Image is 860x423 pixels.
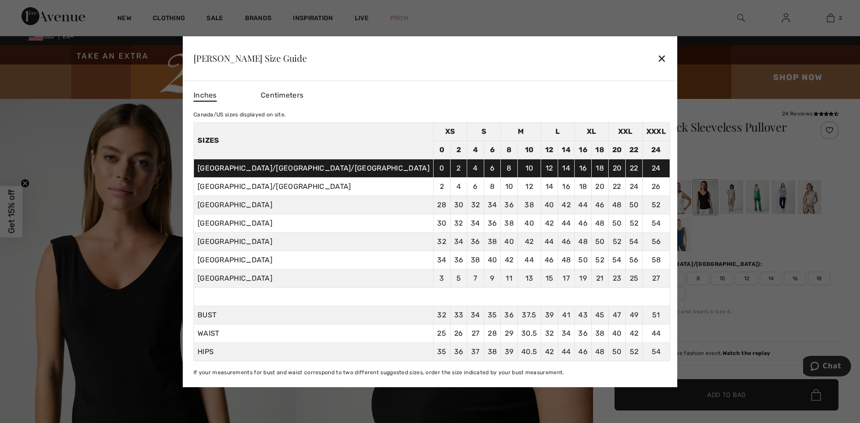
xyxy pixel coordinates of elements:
td: [GEOGRAPHIC_DATA] [193,251,433,269]
span: 50 [612,347,622,356]
td: 46 [541,251,558,269]
span: 35 [437,347,447,356]
span: 37 [471,347,480,356]
td: 7 [467,269,484,287]
td: 40 [541,196,558,214]
td: 4 [467,159,484,177]
span: 46 [578,347,588,356]
td: 20 [591,177,608,196]
td: 36 [450,251,467,269]
span: 42 [545,347,554,356]
td: 8 [501,159,518,177]
td: 50 [626,196,643,214]
span: 37.5 [522,311,536,319]
span: 34 [471,311,480,319]
span: 40 [612,329,622,338]
span: 41 [562,311,570,319]
span: 43 [578,311,588,319]
td: 14 [558,159,575,177]
td: 38 [484,232,501,251]
td: 34 [433,251,450,269]
td: 38 [501,214,518,232]
td: 28 [433,196,450,214]
td: 54 [608,251,626,269]
span: 33 [454,311,464,319]
td: 54 [642,214,670,232]
span: 39 [545,311,554,319]
td: [GEOGRAPHIC_DATA]/[GEOGRAPHIC_DATA] [193,177,433,196]
td: 38 [467,251,484,269]
td: 8 [501,141,518,159]
td: 46 [575,214,592,232]
td: XL [575,122,608,141]
span: Chat [20,6,38,14]
td: 38 [517,196,541,214]
td: 20 [608,159,626,177]
td: 18 [591,159,608,177]
span: 54 [652,347,661,356]
td: 40 [484,251,501,269]
span: 29 [505,329,513,338]
td: BUST [193,306,433,324]
span: 48 [595,347,605,356]
td: WAIST [193,324,433,342]
td: 18 [575,177,592,196]
td: 50 [608,214,626,232]
td: 52 [608,232,626,251]
td: 44 [575,196,592,214]
td: 24 [626,177,643,196]
td: 19 [575,269,592,287]
th: Sizes [193,122,433,159]
td: 42 [517,232,541,251]
td: L [541,122,575,141]
span: 47 [613,311,621,319]
td: XXXL [642,122,670,141]
td: 50 [575,251,592,269]
span: 35 [488,311,497,319]
td: 16 [575,141,592,159]
td: 52 [626,214,643,232]
td: 58 [642,251,670,269]
td: 5 [450,269,467,287]
td: 27 [642,269,670,287]
div: ✕ [657,49,666,68]
td: 48 [608,196,626,214]
td: 48 [591,214,608,232]
td: 11 [501,269,518,287]
td: HIPS [193,342,433,361]
td: 54 [626,232,643,251]
td: 13 [517,269,541,287]
td: 36 [467,232,484,251]
td: 0 [433,141,450,159]
td: 12 [517,177,541,196]
td: 14 [558,141,575,159]
td: 16 [575,159,592,177]
td: 30 [450,196,467,214]
span: 28 [488,329,497,338]
span: 32 [545,329,554,338]
td: 2 [450,141,467,159]
td: 10 [501,177,518,196]
td: 22 [608,177,626,196]
span: 52 [630,347,639,356]
td: 44 [541,232,558,251]
td: 18 [591,141,608,159]
td: 6 [484,141,501,159]
span: 49 [630,311,639,319]
span: 39 [505,347,514,356]
td: 46 [591,196,608,214]
span: Centimeters [261,91,303,99]
td: 46 [558,232,575,251]
td: XS [433,122,467,141]
td: 42 [541,214,558,232]
td: 16 [558,177,575,196]
td: 22 [626,141,643,159]
span: 32 [437,311,446,319]
td: 0 [433,159,450,177]
span: 38 [595,329,605,338]
td: 22 [626,159,643,177]
td: S [467,122,501,141]
td: 42 [501,251,518,269]
td: 25 [626,269,643,287]
td: M [501,122,541,141]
